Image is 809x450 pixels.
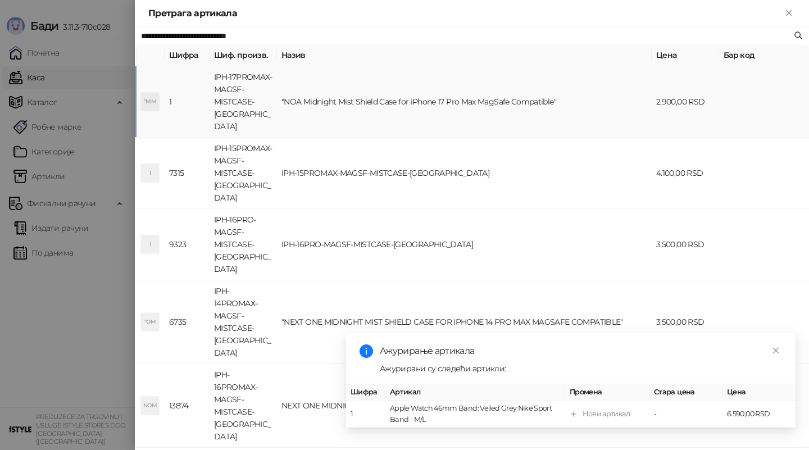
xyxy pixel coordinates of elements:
[165,66,210,138] td: 1
[782,7,796,20] button: Close
[210,138,277,209] td: IPH-15PROMAX-MAGSF-MISTCASE-[GEOGRAPHIC_DATA]
[165,364,210,448] td: 13874
[652,280,719,364] td: 3.500,00 RSD
[722,401,796,428] td: 6.590,00 RSD
[277,364,652,448] td: NEXT ONE MIDNIGHT MIST SHIELD CASE FOR iPhone 16 PRO MAX | MAGSAFE COMPATIBLE
[652,44,719,66] th: Цена
[165,44,210,66] th: Шифра
[565,384,649,401] th: Промена
[210,209,277,280] td: IPH-16PRO-MAGSF-MISTCASE-[GEOGRAPHIC_DATA]
[346,401,385,428] td: 1
[346,384,385,401] th: Шифра
[165,138,210,209] td: 7315
[141,313,159,331] div: "OM
[277,280,652,364] td: "NEXT ONE MIDNIGHT MIST SHIELD CASE FOR IPHONE 14 PRO MAX MAGSAFE COMPATIBLE"
[772,347,780,354] span: close
[165,209,210,280] td: 9323
[277,138,652,209] td: IPH-15PROMAX-MAGSF-MISTCASE-[GEOGRAPHIC_DATA]
[649,384,722,401] th: Стара цена
[165,280,210,364] td: 6735
[649,401,722,428] td: -
[210,44,277,66] th: Шиф. произв.
[210,66,277,138] td: IPH-17PROMAX-MAGSF-MISTCASE-[GEOGRAPHIC_DATA]
[385,384,565,401] th: Артикал
[722,384,796,401] th: Цена
[385,401,565,428] td: Apple Watch 46mm Band: Veiled Grey Nike Sport Band - M/L
[277,44,652,66] th: Назив
[141,235,159,253] div: I
[141,164,159,182] div: I
[210,280,277,364] td: IPH-14PROMAX-MAGSF-MISTCASE-[GEOGRAPHIC_DATA]
[770,344,782,357] a: Close
[360,344,373,358] span: info-circle
[719,44,809,66] th: Бар код
[652,138,719,209] td: 4.100,00 RSD
[148,7,782,20] div: Претрага артикала
[141,397,159,415] div: NOM
[652,66,719,138] td: 2.900,00 RSD
[380,344,782,358] div: Ажурирање артикала
[277,66,652,138] td: "NOA Midnight Mist Shield Case for iPhone 17 Pro Max MagSafe Compatible"
[380,362,782,375] div: Ажурирани су следећи артикли:
[141,93,159,111] div: "MM
[652,209,719,280] td: 3.500,00 RSD
[583,408,630,420] div: Нови артикал
[277,209,652,280] td: IPH-16PRO-MAGSF-MISTCASE-[GEOGRAPHIC_DATA]
[210,364,277,448] td: IPH-16PROMAX-MAGSF-MISTCASE-[GEOGRAPHIC_DATA]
